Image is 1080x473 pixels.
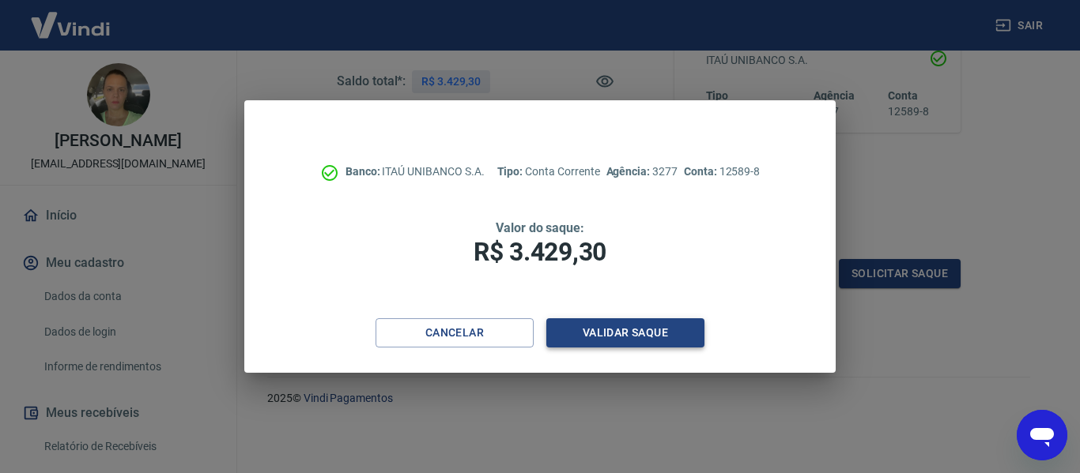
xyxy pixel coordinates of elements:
[497,163,600,180] p: Conta Corrente
[546,318,704,347] button: Validar saque
[346,163,485,180] p: ITAÚ UNIBANCO S.A.
[346,165,383,178] span: Banco:
[496,220,584,235] span: Valor do saque:
[606,165,653,178] span: Agência:
[684,165,719,178] span: Conta:
[376,318,534,347] button: Cancelar
[497,165,526,178] span: Tipo:
[684,163,760,180] p: 12589-8
[1017,410,1067,460] iframe: Botão para abrir a janela de mensagens
[474,237,606,267] span: R$ 3.429,30
[606,163,678,180] p: 3277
